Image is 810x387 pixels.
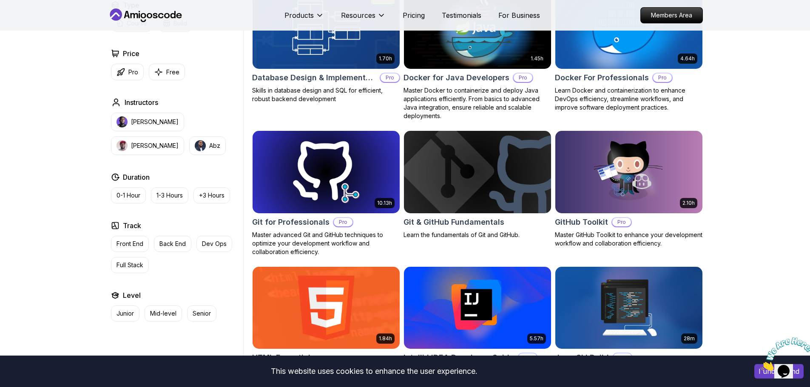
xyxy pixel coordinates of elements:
[253,131,400,213] img: Git for Professionals card
[154,236,191,252] button: Back End
[641,8,702,23] p: Members Area
[379,335,392,342] p: 1.84h
[123,172,150,182] h2: Duration
[111,187,146,203] button: 0-1 Hour
[123,220,141,231] h2: Track
[187,305,216,322] button: Senior
[159,240,186,248] p: Back End
[252,86,400,103] p: Skills in database design and SQL for efficient, robust backend development
[111,305,139,322] button: Junior
[117,240,143,248] p: Front End
[111,236,149,252] button: Front End
[555,131,702,213] img: GitHub Toolkit card
[684,335,695,342] p: 28m
[117,191,140,200] p: 0-1 Hour
[123,290,141,300] h2: Level
[555,352,609,364] h2: Java CLI Build
[341,10,386,27] button: Resources
[199,191,225,200] p: +3 Hours
[117,116,128,127] img: instructor img
[555,216,608,228] h2: GitHub Toolkit
[117,309,134,318] p: Junior
[193,309,211,318] p: Senior
[555,267,702,349] img: Java CLI Build card
[404,72,509,84] h2: Docker for Java Developers
[111,136,184,155] button: instructor img[PERSON_NAME]
[555,72,649,84] h2: Docker For Professionals
[284,10,314,20] p: Products
[404,216,504,228] h2: Git & GitHub Fundamentals
[682,200,695,206] p: 2.10h
[404,267,551,349] img: IntelliJ IDEA Developer Guide card
[555,86,703,112] p: Learn Docker and containerization to enhance DevOps efficiency, streamline workflows, and improve...
[653,73,672,82] p: Pro
[252,72,376,84] h2: Database Design & Implementation
[196,236,232,252] button: Dev Ops
[202,240,227,248] p: Dev Ops
[498,10,540,20] a: For Business
[150,309,176,318] p: Mid-level
[613,353,632,362] p: Pro
[156,191,183,200] p: 1-3 Hours
[640,7,703,23] a: Members Area
[404,231,551,239] p: Learn the fundamentals of Git and GitHub.
[680,55,695,62] p: 4.64h
[151,187,188,203] button: 1-3 Hours
[284,10,324,27] button: Products
[3,3,56,37] img: Chat attention grabber
[404,352,514,364] h2: IntelliJ IDEA Developer Guide
[252,130,400,256] a: Git for Professionals card10.13hGit for ProfessionalsProMaster advanced Git and GitHub techniques...
[404,86,551,120] p: Master Docker to containerize and deploy Java applications efficiently. From basics to advanced J...
[530,335,543,342] p: 5.57h
[6,362,742,381] div: This website uses cookies to enhance the user experience.
[189,136,226,155] button: instructor imgAbz
[145,305,182,322] button: Mid-level
[195,140,206,151] img: instructor img
[555,130,703,248] a: GitHub Toolkit card2.10hGitHub ToolkitProMaster GitHub Toolkit to enhance your development workfl...
[518,353,537,362] p: Pro
[555,231,703,248] p: Master GitHub Toolkit to enhance your development workflow and collaboration efficiency.
[111,257,149,273] button: Full Stack
[131,141,179,150] p: [PERSON_NAME]
[252,352,315,364] h2: HTML Essentials
[111,64,144,80] button: Pro
[531,55,543,62] p: 1.45h
[442,10,481,20] a: Testimonials
[555,266,703,375] a: Java CLI Build card28mJava CLI BuildProLearn how to build a CLI application with Java.
[209,141,220,150] p: Abz
[252,266,400,384] a: HTML Essentials card1.84hHTML EssentialsMaster the Fundamentals of HTML for Web Development!
[754,364,804,379] button: Accept cookies
[123,48,139,59] h2: Price
[757,334,810,374] iframe: chat widget
[128,68,138,76] p: Pro
[379,55,392,62] p: 1.70h
[514,73,532,82] p: Pro
[341,10,375,20] p: Resources
[193,187,230,203] button: +3 Hours
[403,10,425,20] a: Pricing
[253,267,400,349] img: HTML Essentials card
[166,68,179,76] p: Free
[149,64,185,80] button: Free
[381,73,399,82] p: Pro
[252,216,330,228] h2: Git for Professionals
[117,140,128,151] img: instructor img
[252,231,400,256] p: Master advanced Git and GitHub techniques to optimize your development workflow and collaboration...
[125,97,158,107] h2: Instructors
[404,266,551,384] a: IntelliJ IDEA Developer Guide card5.57hIntelliJ IDEA Developer GuideProMaximize IDE efficiency wi...
[404,130,551,239] a: Git & GitHub Fundamentals cardGit & GitHub FundamentalsLearn the fundamentals of Git and GitHub.
[404,131,551,213] img: Git & GitHub Fundamentals card
[334,218,352,226] p: Pro
[111,113,184,131] button: instructor img[PERSON_NAME]
[117,261,143,269] p: Full Stack
[377,200,392,206] p: 10.13h
[612,218,631,226] p: Pro
[131,118,179,126] p: [PERSON_NAME]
